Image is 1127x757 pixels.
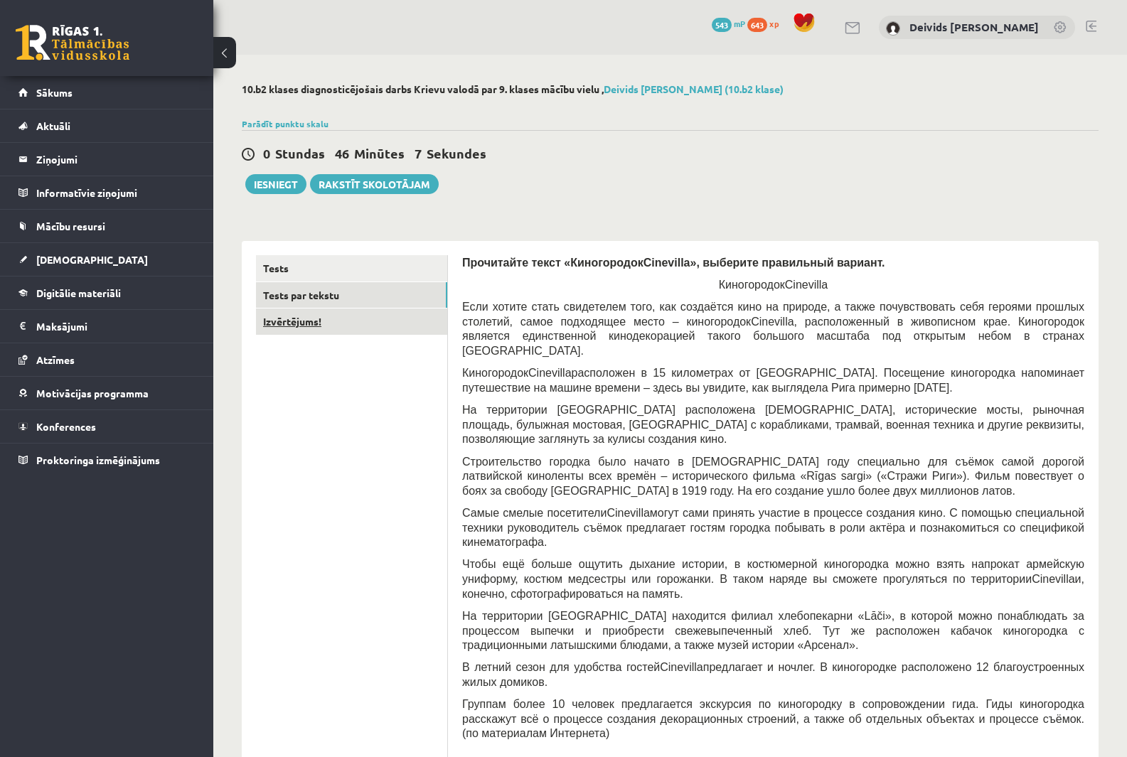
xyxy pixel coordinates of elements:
span: i [882,610,885,622]
span: и, конечно, сфотографироваться на память. [462,573,1084,600]
a: Digitālie materiāli [18,277,196,309]
span: Proktoringa izmēģinājums [36,453,160,466]
a: Rīgas 1. Tālmācības vidusskola [16,25,129,60]
span: R [806,470,815,482]
a: Ziņojumi [18,143,196,176]
span: Cinevilla [751,316,794,328]
span: ī [815,470,818,482]
a: Tests [256,255,447,281]
span: На территории [GEOGRAPHIC_DATA] находится филиал хлебопекарни « [462,610,864,622]
span: xp [769,18,779,29]
span: Sākums [36,86,73,99]
h2: 10.b2 klases diagnosticējošais darbs Krievu valodā par 9. klases mācību vielu , [242,83,1099,95]
span: расположен в 15 километрах от [GEOGRAPHIC_DATA]. Посещение киногородка напоминает путешествие на ... [462,367,1084,394]
span: Cinevilla [528,367,571,379]
legend: Ziņojumi [36,143,196,176]
a: Deivids [PERSON_NAME] [909,20,1039,34]
legend: Informatīvie ziņojumi [36,176,196,209]
span: Sekundes [427,145,486,161]
span: Cinevilla [1032,573,1074,585]
span: Чтобы ещё больше ощутить дыхание истории, в костюмерной киногородка можно взять напрокат армейску... [462,558,1084,585]
span: Самые смелые посетители [462,507,607,519]
span: На территории [GEOGRAPHIC_DATA] расположена [DEMOGRAPHIC_DATA], исторические мосты, рыночная площ... [462,404,1084,445]
span: 643 [747,18,767,32]
a: Rakstīt skolotājam [310,174,439,194]
span: gas [818,470,836,482]
span: 46 [335,145,349,161]
span: Mācību resursi [36,220,105,232]
span: Cinevilla [785,279,828,291]
span: Прочитайте текст «Киногородок [462,257,643,269]
span: могут сами принять участие в процессе создания кино. С помощью специальной техники руководитель с... [462,507,1084,548]
span: Строительство городка было начато в [DEMOGRAPHIC_DATA] году специально для съёмок самой дорогой л... [462,456,1084,483]
legend: Maksājumi [36,310,196,343]
a: 643 xp [747,18,786,29]
span: L [864,610,870,622]
a: Atzīmes [18,343,196,376]
a: Izvērtējums! [256,308,447,335]
span: Atzīmes [36,353,75,366]
a: Maksājumi [18,310,196,343]
span: 543 [712,18,732,32]
a: Motivācijas programma [18,377,196,409]
button: Iesniegt [245,174,306,194]
span: », в которой можно понаблюдать за процессом выпечки и приобрести свежевыпеченный хлеб. Тут же рас... [462,610,1084,651]
span: Киногородок [462,367,528,379]
span: , расположенный в живописном крае. Киногородок является единственной кинодекорацией такого большо... [462,316,1084,357]
span: Konferences [36,420,96,433]
span: предлагает и ночлег. В киногородке расположено 12 благоустроенных жилых домиков. [462,661,1084,688]
span: āč [870,610,882,622]
a: Parādīt punktu skalu [242,118,329,129]
a: 543 mP [712,18,745,29]
span: Если хотите стать свидетелем того, как создаётся кино на природе, а также почувствовать себя геро... [462,301,1084,328]
span: 0 [263,145,270,161]
a: Mācību resursi [18,210,196,242]
span: Motivācijas programma [36,387,149,399]
span: Aktuāli [36,119,70,132]
span: 7 [415,145,422,161]
span: Cinevilla [607,507,649,519]
a: Sākums [18,76,196,109]
span: Stundas [275,145,325,161]
span: sargi [841,470,866,482]
a: Konferences [18,410,196,443]
span: В летний сезон для удобства гостей [462,661,660,673]
a: Deivids [PERSON_NAME] (10.b2 klase) [604,82,784,95]
span: [DEMOGRAPHIC_DATA] [36,253,148,266]
a: Aktuāli [18,109,196,142]
span: Digitālie materiāli [36,286,121,299]
span: » («Стражи Риги»). Фильм повествует о боях за свободу [GEOGRAPHIC_DATA] в 1919 году. На его созда... [462,470,1084,497]
a: Proktoringa izmēģinājums [18,444,196,476]
a: [DEMOGRAPHIC_DATA] [18,243,196,276]
span: Cinevilla [643,257,690,269]
span: Minūtes [354,145,405,161]
span: », выберите правильный вариант. [690,257,885,269]
span: Киногородок [719,279,785,291]
span: Cinevilla [660,661,703,673]
span: Группам более 10 человек предлагается экскурсия по киногородку в сопровождении гида. Гиды киногор... [462,698,1084,739]
a: Informatīvie ziņojumi [18,176,196,209]
a: Tests par tekstu [256,282,447,308]
span: mP [734,18,745,29]
img: Deivids Gregors Zeile [886,21,900,36]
